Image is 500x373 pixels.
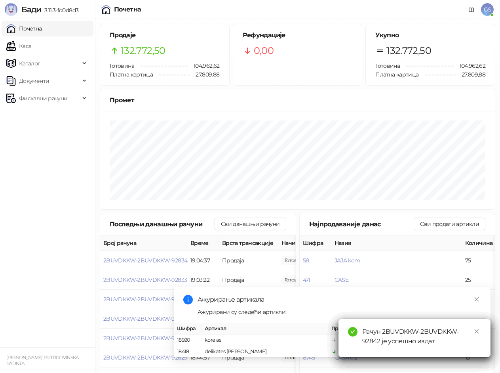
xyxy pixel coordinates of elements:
[281,275,308,284] span: 1.275,00
[281,256,308,265] span: 420,00
[41,7,78,14] span: 3.11.3-fd0d8d3
[202,323,328,335] th: Артикал
[219,270,278,290] td: Продаја
[110,62,134,69] span: Готовина
[103,315,186,322] button: 2BUVDKKW-2BUVDKKW-92831
[465,3,478,16] a: Документација
[103,276,187,283] button: 2BUVDKKW-2BUVDKKW-92833
[375,71,418,78] span: Платна картица
[303,257,309,264] button: 58
[174,335,202,346] td: 18920
[103,257,187,264] button: 2BUVDKKW-2BUVDKKW-92834
[183,295,193,304] span: info-circle
[472,327,481,336] a: Close
[215,218,286,230] button: Сви данашњи рачуни
[110,95,485,105] div: Промет
[103,296,187,303] button: 2BUVDKKW-2BUVDKKW-92832
[187,270,219,290] td: 19:03:22
[335,276,348,283] button: CASE
[198,295,481,304] div: Ажурирање артикала
[462,251,498,270] td: 75
[121,43,165,58] span: 132.772,50
[375,31,485,40] h5: Укупно
[190,70,219,79] span: 27.809,88
[6,355,79,366] small: [PERSON_NAME] PR TRGOVINSKA RADNJA
[375,62,400,69] span: Готовина
[110,219,215,229] div: Последњи данашњи рачуни
[472,295,481,304] a: Close
[188,61,220,70] span: 104.962,62
[103,354,187,361] button: 2BUVDKKW-2BUVDKKW-92829
[174,323,202,335] th: Шифра
[300,235,331,251] th: Шифра
[335,257,360,264] button: JAJA kom
[6,38,31,54] a: Каса
[474,296,479,302] span: close
[19,90,67,106] span: Фискални рачуни
[100,235,187,251] th: Број рачуна
[348,327,357,337] span: check-circle
[243,31,353,40] h5: Рефундације
[362,327,481,346] div: Рачун 2BUVDKKW-2BUVDKKW-92842 је успешно издат
[21,5,41,14] span: Бади
[110,31,220,40] h5: Продаје
[331,235,462,251] th: Назив
[462,270,498,290] td: 25
[202,335,328,346] td: kore as
[328,323,388,335] th: Промена
[219,235,278,251] th: Врста трансакције
[309,219,414,229] div: Најпродаваније данас
[19,73,49,89] span: Документи
[202,346,328,358] td: delikates [PERSON_NAME]
[414,218,485,230] button: Сви продати артикли
[5,3,17,16] img: Logo
[456,70,485,79] span: 27.809,88
[454,61,485,70] span: 104.962,62
[6,21,42,36] a: Почетна
[19,55,40,71] span: Каталог
[474,329,479,334] span: close
[278,235,357,251] th: Начини плаћања
[187,235,219,251] th: Време
[303,276,310,283] button: 471
[198,308,481,316] div: Ажурирани су следећи артикли:
[219,251,278,270] td: Продаја
[174,346,202,358] td: 18418
[187,251,219,270] td: 19:04:37
[254,43,274,58] span: 0,00
[481,3,494,16] span: GS
[462,235,498,251] th: Количина
[110,71,153,78] span: Платна картица
[114,6,141,13] div: Почетна
[386,43,431,58] span: 132.772,50
[103,335,187,342] button: 2BUVDKKW-2BUVDKKW-92830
